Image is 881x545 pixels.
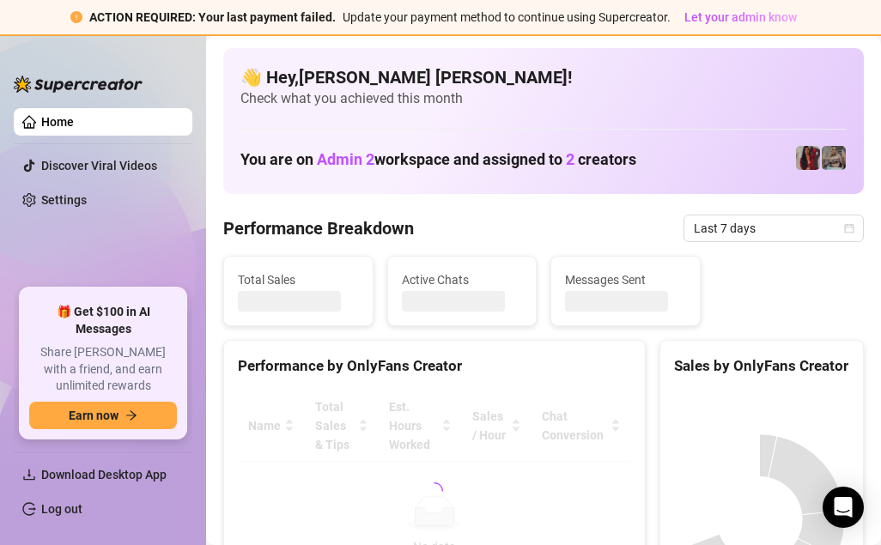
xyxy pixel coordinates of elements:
button: Let your admin know [677,7,804,27]
span: 2 [566,150,574,168]
div: Open Intercom Messenger [823,487,864,528]
span: Download Desktop App [41,468,167,481]
div: Performance by OnlyFans Creator [238,354,631,378]
strong: ACTION REQUIRED: Your last payment failed. [89,10,336,24]
span: loading [424,481,445,501]
span: Earn now [69,409,118,422]
span: Check what you achieved this month [240,89,847,108]
span: Admin 2 [317,150,374,168]
a: Settings [41,193,87,207]
img: Envy Kells [822,146,846,170]
span: exclamation-circle [70,11,82,23]
button: Earn nowarrow-right [29,402,177,429]
div: Sales by OnlyFans Creator [674,354,849,378]
span: Share [PERSON_NAME] with a friend, and earn unlimited rewards [29,344,177,395]
span: download [22,468,36,481]
a: Log out [41,502,82,516]
span: Let your admin know [684,10,797,24]
span: Messages Sent [565,270,686,289]
a: Home [41,115,74,129]
span: Active Chats [402,270,523,289]
h4: Performance Breakdown [223,216,414,240]
span: Update your payment method to continue using Supercreator. [343,10,671,24]
span: 🎁 Get $100 in AI Messages [29,304,177,337]
a: Discover Viral Videos [41,159,157,173]
img: logo-BBDzfeDw.svg [14,76,143,93]
span: arrow-right [125,409,137,421]
span: calendar [844,223,854,233]
h1: You are on workspace and assigned to creators [240,150,636,169]
img: Valentina [796,146,820,170]
h4: 👋 Hey, [PERSON_NAME] [PERSON_NAME] ! [240,65,847,89]
span: Total Sales [238,270,359,289]
span: Last 7 days [694,215,854,241]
